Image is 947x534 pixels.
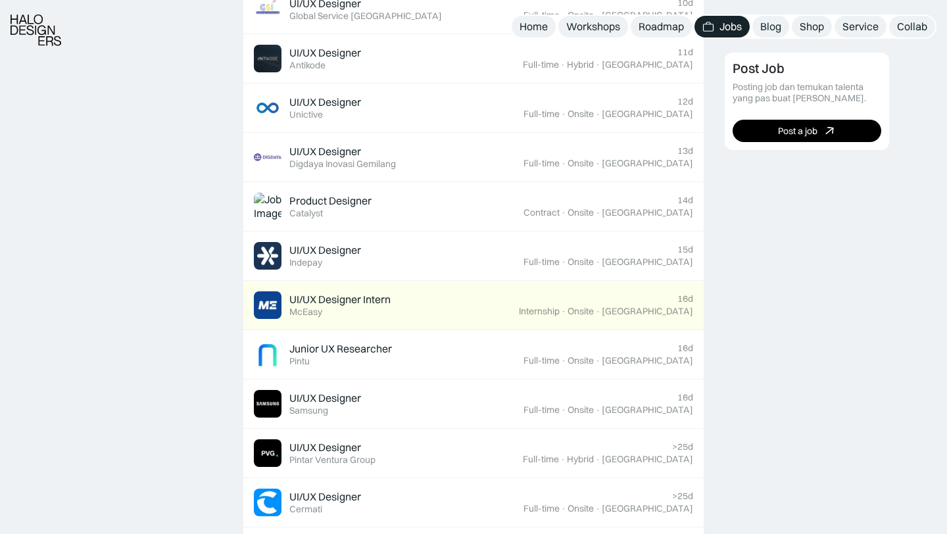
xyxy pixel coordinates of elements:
[778,125,817,136] div: Post a job
[561,10,566,21] div: ·
[595,10,600,21] div: ·
[694,16,750,37] a: Jobs
[254,489,281,516] img: Job Image
[568,10,594,21] div: Onsite
[289,243,361,257] div: UI/UX Designer
[897,20,927,34] div: Collab
[254,291,281,319] img: Job Image
[568,355,594,366] div: Onsite
[602,256,693,268] div: [GEOGRAPHIC_DATA]
[677,293,693,304] div: 16d
[752,16,789,37] a: Blog
[561,109,566,120] div: ·
[595,306,600,317] div: ·
[672,441,693,452] div: >25d
[733,120,881,142] a: Post a job
[566,20,620,34] div: Workshops
[595,503,600,514] div: ·
[289,293,391,306] div: UI/UX Designer Intern
[602,158,693,169] div: [GEOGRAPHIC_DATA]
[677,343,693,354] div: 16d
[254,45,281,72] img: Job Image
[595,59,600,70] div: ·
[567,59,594,70] div: Hybrid
[558,16,628,37] a: Workshops
[561,503,566,514] div: ·
[842,20,879,34] div: Service
[512,16,556,37] a: Home
[523,404,560,416] div: Full-time
[254,242,281,270] img: Job Image
[595,158,600,169] div: ·
[523,355,560,366] div: Full-time
[289,391,361,405] div: UI/UX Designer
[254,94,281,122] img: Job Image
[677,96,693,107] div: 12d
[561,256,566,268] div: ·
[595,256,600,268] div: ·
[567,454,594,465] div: Hybrid
[595,404,600,416] div: ·
[243,34,704,84] a: Job ImageUI/UX DesignerAntikode11dFull-time·Hybrid·[GEOGRAPHIC_DATA]
[561,404,566,416] div: ·
[677,145,693,157] div: 13d
[243,231,704,281] a: Job ImageUI/UX DesignerIndepay15dFull-time·Onsite·[GEOGRAPHIC_DATA]
[602,207,693,218] div: [GEOGRAPHIC_DATA]
[677,392,693,403] div: 16d
[523,158,560,169] div: Full-time
[523,454,559,465] div: Full-time
[560,59,566,70] div: ·
[889,16,935,37] a: Collab
[254,439,281,467] img: Job Image
[289,145,361,158] div: UI/UX Designer
[289,356,310,367] div: Pintu
[568,306,594,317] div: Onsite
[568,109,594,120] div: Onsite
[835,16,886,37] a: Service
[254,193,281,220] img: Job Image
[243,84,704,133] a: Job ImageUI/UX DesignerUnictive12dFull-time·Onsite·[GEOGRAPHIC_DATA]
[733,61,785,76] div: Post Job
[289,257,322,268] div: Indepay
[289,95,361,109] div: UI/UX Designer
[733,82,881,104] div: Posting job dan temukan talenta yang pas buat [PERSON_NAME].
[254,341,281,368] img: Job Image
[243,429,704,478] a: Job ImageUI/UX DesignerPintar Ventura Group>25dFull-time·Hybrid·[GEOGRAPHIC_DATA]
[243,281,704,330] a: Job ImageUI/UX Designer InternMcEasy16dInternship·Onsite·[GEOGRAPHIC_DATA]
[677,195,693,206] div: 14d
[602,306,693,317] div: [GEOGRAPHIC_DATA]
[561,306,566,317] div: ·
[602,454,693,465] div: [GEOGRAPHIC_DATA]
[595,355,600,366] div: ·
[289,208,323,219] div: Catalyst
[523,256,560,268] div: Full-time
[602,59,693,70] div: [GEOGRAPHIC_DATA]
[254,390,281,418] img: Job Image
[289,158,396,170] div: Digdaya Inovasi Gemilang
[289,342,392,356] div: Junior UX Researcher
[523,59,559,70] div: Full-time
[602,10,693,21] div: [GEOGRAPHIC_DATA]
[568,158,594,169] div: Onsite
[289,46,361,60] div: UI/UX Designer
[289,490,361,504] div: UI/UX Designer
[289,60,326,71] div: Antikode
[254,143,281,171] img: Job Image
[760,20,781,34] div: Blog
[719,20,742,34] div: Jobs
[561,158,566,169] div: ·
[561,355,566,366] div: ·
[243,133,704,182] a: Job ImageUI/UX DesignerDigdaya Inovasi Gemilang13dFull-time·Onsite·[GEOGRAPHIC_DATA]
[520,20,548,34] div: Home
[289,109,323,120] div: Unictive
[800,20,824,34] div: Shop
[523,109,560,120] div: Full-time
[289,11,442,22] div: Global Service [GEOGRAPHIC_DATA]
[523,503,560,514] div: Full-time
[639,20,684,34] div: Roadmap
[631,16,692,37] a: Roadmap
[595,207,600,218] div: ·
[289,405,328,416] div: Samsung
[602,355,693,366] div: [GEOGRAPHIC_DATA]
[792,16,832,37] a: Shop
